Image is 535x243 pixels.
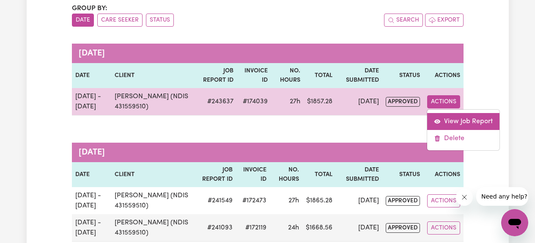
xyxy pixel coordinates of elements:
span: approved [386,223,420,233]
th: Date Submitted [336,63,383,88]
td: $ 1857.28 [304,88,336,116]
iframe: Message from company [476,187,528,206]
td: # 241549 [196,187,236,214]
th: Job Report ID [197,63,237,88]
td: $ 1668.56 [302,214,336,242]
th: Client [111,63,197,88]
button: Actions [427,194,460,207]
button: Search [384,14,423,27]
td: #174039 [237,88,271,116]
button: Actions [427,95,460,108]
td: [DATE] [336,214,383,242]
div: Actions [427,109,500,151]
caption: [DATE] [72,143,464,162]
iframe: Close message [456,189,473,206]
td: $ 1865.28 [302,187,336,214]
td: # 241093 [196,214,236,242]
td: [DATE] [336,187,383,214]
th: Date Submitted [336,162,383,187]
a: Delete job report 243637 [427,130,499,147]
th: Total [304,63,336,88]
td: [PERSON_NAME] (NDIS 431559510) [111,214,196,242]
span: 24 hours [288,224,299,231]
th: Actions [423,63,463,88]
th: No. Hours [270,162,302,187]
span: approved [386,97,420,107]
td: #172119 [236,214,270,242]
td: [DATE] [336,88,383,116]
td: [DATE] - [DATE] [72,88,112,116]
th: Status [382,162,423,187]
button: Export [425,14,464,27]
caption: [DATE] [72,44,464,63]
td: [PERSON_NAME] (NDIS 431559510) [111,187,196,214]
th: Date [72,63,112,88]
button: sort invoices by date [72,14,94,27]
th: Date [72,162,112,187]
button: sort invoices by care seeker [97,14,143,27]
td: [DATE] - [DATE] [72,214,112,242]
td: [PERSON_NAME] (NDIS 431559510) [111,88,197,116]
th: Client [111,162,196,187]
span: 27 hours [288,197,299,204]
span: Group by: [72,5,107,12]
td: [DATE] - [DATE] [72,187,112,214]
th: Job Report ID [196,162,236,187]
span: approved [386,196,420,206]
button: Actions [427,221,460,235]
th: Status [382,63,423,88]
th: Invoice ID [237,63,271,88]
th: Total [302,162,336,187]
td: #172473 [236,187,270,214]
th: No. Hours [271,63,304,88]
th: Actions [423,162,463,187]
td: # 243637 [197,88,237,116]
span: 27 hours [290,98,300,105]
a: View job report 243637 [427,113,499,130]
button: sort invoices by paid status [146,14,174,27]
th: Invoice ID [236,162,270,187]
iframe: Button to launch messaging window [501,209,528,236]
